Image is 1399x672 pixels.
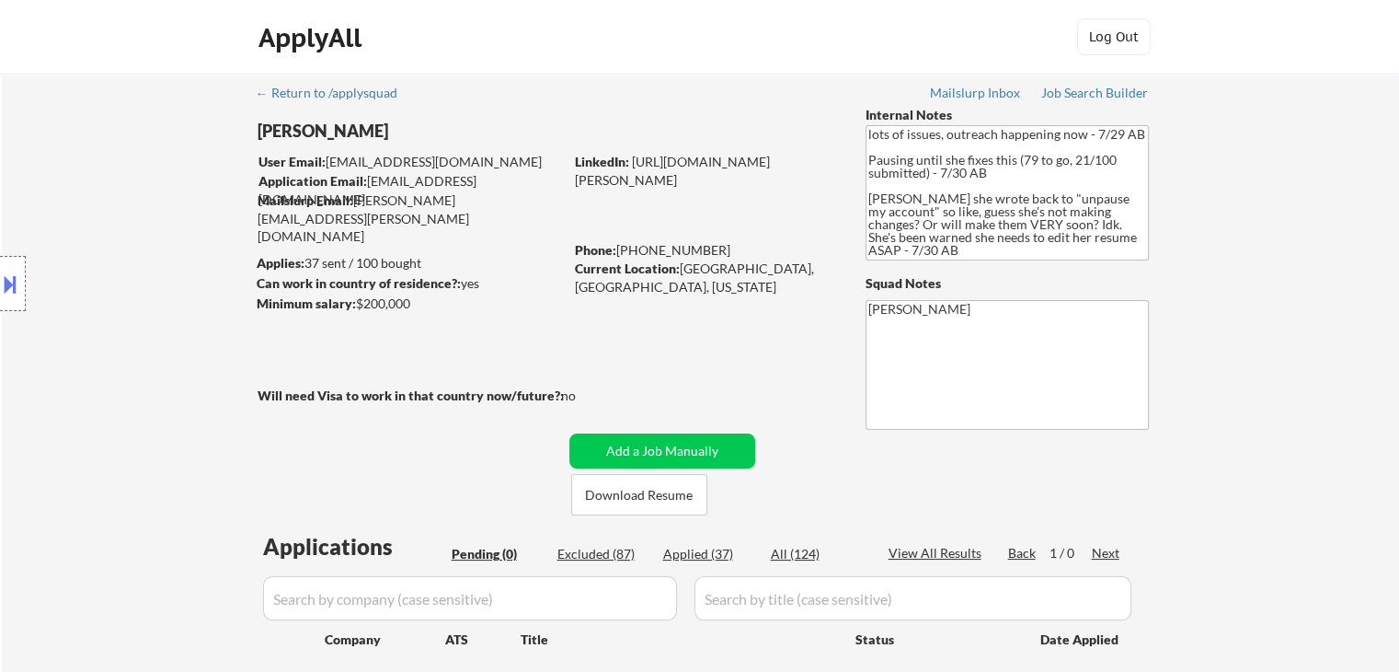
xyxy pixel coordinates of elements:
div: Status [855,622,1014,655]
div: Title [521,631,838,649]
div: Next [1092,544,1121,562]
strong: LinkedIn: [575,154,629,169]
a: ← Return to /applysquad [256,86,415,104]
strong: Phone: [575,242,616,258]
a: Mailslurp Inbox [930,86,1022,104]
div: [EMAIL_ADDRESS][DOMAIN_NAME] [258,153,563,171]
button: Download Resume [571,474,707,516]
div: $200,000 [257,295,563,313]
input: Search by title (case sensitive) [694,576,1131,620]
div: Applications [263,536,445,558]
div: [PHONE_NUMBER] [575,241,835,260]
button: Log Out [1077,18,1151,55]
input: Search by company (case sensitive) [263,576,677,620]
div: Company [325,631,445,649]
div: View All Results [889,544,987,562]
div: 37 sent / 100 bought [257,254,563,272]
div: Date Applied [1040,631,1121,649]
div: [PERSON_NAME] [258,120,636,143]
a: [URL][DOMAIN_NAME][PERSON_NAME] [575,154,770,188]
div: ← Return to /applysquad [256,87,415,99]
div: ATS [445,631,521,649]
div: Pending (0) [452,545,544,563]
div: [PERSON_NAME][EMAIL_ADDRESS][PERSON_NAME][DOMAIN_NAME] [258,191,563,246]
div: yes [257,274,557,293]
div: Internal Notes [866,106,1149,124]
div: Squad Notes [866,274,1149,293]
div: Excluded (87) [557,545,649,563]
div: no [561,387,613,405]
button: Add a Job Manually [569,434,755,469]
div: [GEOGRAPHIC_DATA], [GEOGRAPHIC_DATA], [US_STATE] [575,260,835,295]
div: Mailslurp Inbox [930,87,1022,99]
div: ApplyAll [258,22,367,53]
a: Job Search Builder [1041,86,1149,104]
div: Back [1008,544,1038,562]
div: Applied (37) [663,545,755,563]
div: 1 / 0 [1049,544,1092,562]
strong: Current Location: [575,261,680,276]
div: All (124) [771,545,863,563]
div: [EMAIL_ADDRESS][DOMAIN_NAME] [258,172,563,208]
div: Job Search Builder [1041,87,1149,99]
strong: Will need Visa to work in that country now/future?: [258,388,564,403]
strong: Can work in country of residence?: [257,275,461,291]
